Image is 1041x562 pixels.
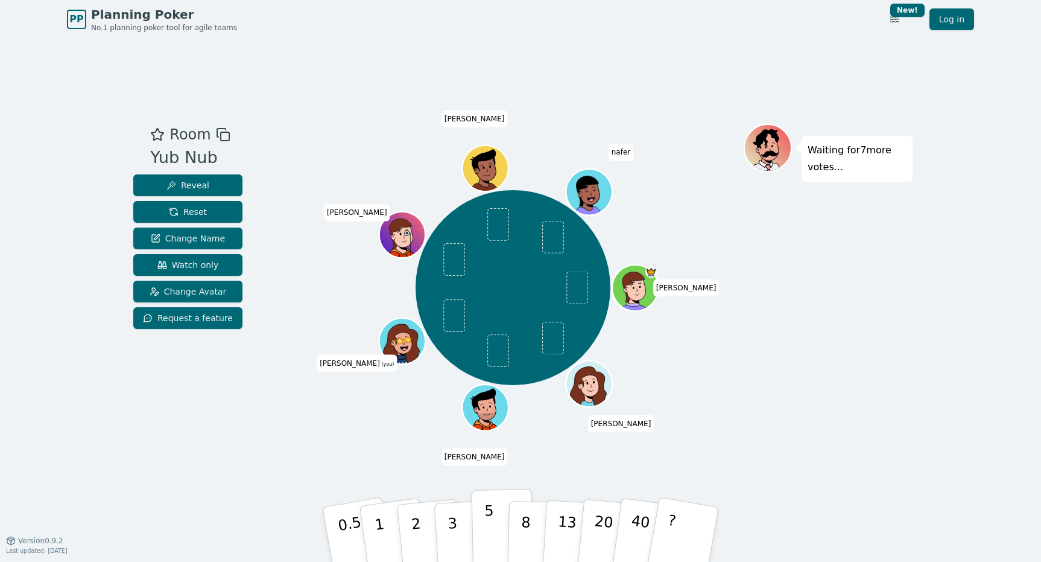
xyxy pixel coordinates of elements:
[169,124,210,145] span: Room
[157,259,219,271] span: Watch only
[143,312,233,324] span: Request a feature
[151,232,225,244] span: Change Name
[150,124,165,145] button: Add as favourite
[6,548,68,554] span: Last updated: [DATE]
[808,142,907,176] p: Waiting for 7 more votes...
[381,319,424,363] button: Click to change your avatar
[169,206,207,218] span: Reset
[890,4,925,17] div: New!
[91,23,237,33] span: No.1 planning poker tool for agile teams
[166,179,209,191] span: Reveal
[884,8,905,30] button: New!
[133,281,242,302] button: Change Avatar
[588,415,654,432] span: Click to change your name
[133,254,242,276] button: Watch only
[380,361,394,366] span: (you)
[324,204,390,221] span: Click to change your name
[67,6,237,33] a: PPPlanning PokerNo.1 planning poker tool for agile teams
[133,174,242,196] button: Reveal
[91,6,237,23] span: Planning Poker
[69,12,83,27] span: PP
[150,145,230,170] div: Yub Nub
[441,110,508,127] span: Click to change your name
[6,536,63,546] button: Version0.9.2
[150,286,227,298] span: Change Avatar
[441,449,508,465] span: Click to change your name
[133,228,242,249] button: Change Name
[609,144,634,161] span: Click to change your name
[645,266,657,278] span: Jon is the host
[653,279,720,296] span: Click to change your name
[929,8,974,30] a: Log in
[18,536,63,546] span: Version 0.9.2
[317,354,397,371] span: Click to change your name
[133,307,242,329] button: Request a feature
[133,201,242,223] button: Reset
